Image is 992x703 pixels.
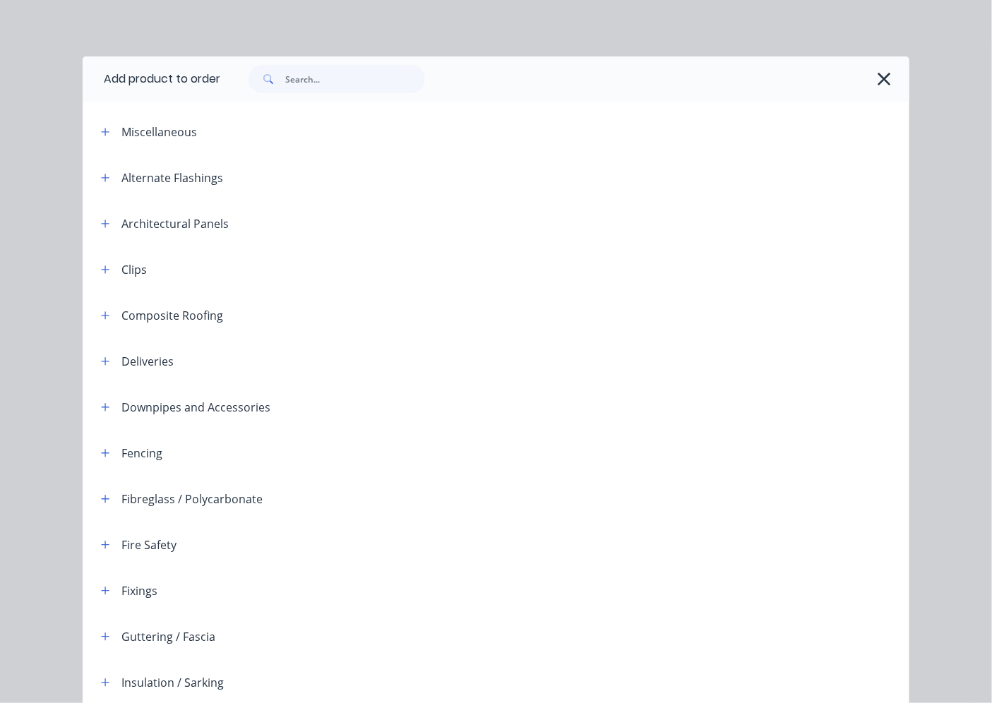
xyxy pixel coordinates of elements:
div: Guttering / Fascia [121,628,215,645]
input: Search... [285,65,425,93]
div: Fixings [121,582,157,599]
div: Clips [121,261,147,278]
div: Insulation / Sarking [121,674,224,691]
div: Fibreglass / Polycarbonate [121,491,263,507]
div: Fencing [121,445,162,462]
div: Fire Safety [121,536,177,553]
div: Architectural Panels [121,215,229,232]
div: Miscellaneous [121,124,197,140]
div: Deliveries [121,353,174,370]
div: Alternate Flashings [121,169,223,186]
div: Composite Roofing [121,307,223,324]
div: Add product to order [83,56,220,102]
div: Downpipes and Accessories [121,399,270,416]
